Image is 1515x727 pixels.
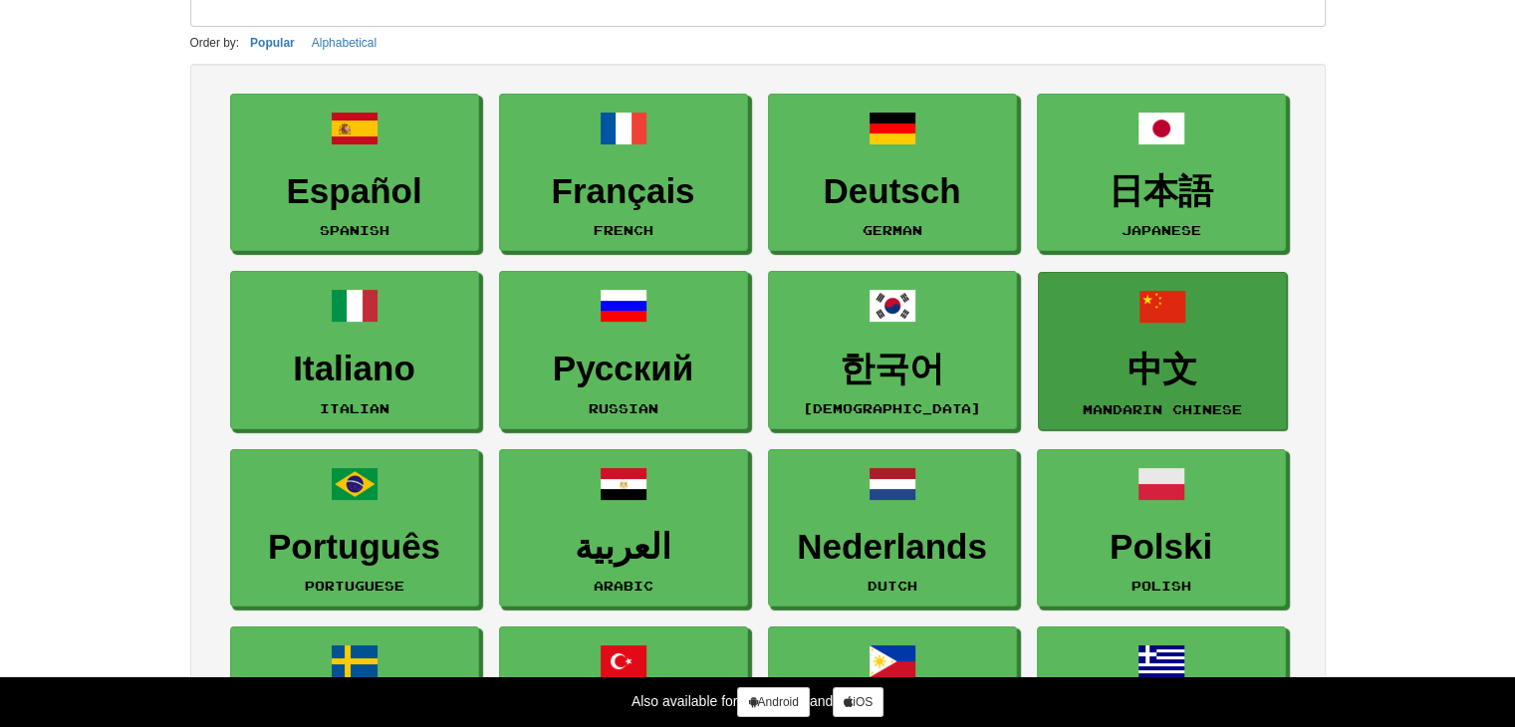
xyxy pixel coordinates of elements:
[594,579,653,593] small: Arabic
[241,172,468,211] h3: Español
[230,449,479,607] a: PortuguêsPortuguese
[241,528,468,567] h3: Português
[768,94,1017,252] a: DeutschGerman
[779,528,1006,567] h3: Nederlands
[833,687,884,717] a: iOS
[241,350,468,388] h3: Italiano
[589,401,658,415] small: Russian
[320,223,389,237] small: Spanish
[1132,579,1191,593] small: Polish
[306,32,382,54] button: Alphabetical
[230,271,479,429] a: ItalianoItalian
[1049,351,1276,389] h3: 中文
[510,172,737,211] h3: Français
[868,579,917,593] small: Dutch
[863,223,922,237] small: German
[510,528,737,567] h3: العربية
[499,271,748,429] a: РусскийRussian
[594,223,653,237] small: French
[768,449,1017,607] a: NederlandsDutch
[1048,528,1275,567] h3: Polski
[779,172,1006,211] h3: Deutsch
[499,449,748,607] a: العربيةArabic
[1038,272,1287,430] a: 中文Mandarin Chinese
[230,94,479,252] a: EspañolSpanish
[1048,172,1275,211] h3: 日本語
[768,271,1017,429] a: 한국어[DEMOGRAPHIC_DATA]
[737,687,809,717] a: Android
[510,350,737,388] h3: Русский
[1083,402,1242,416] small: Mandarin Chinese
[244,32,301,54] button: Popular
[499,94,748,252] a: FrançaisFrench
[190,36,240,50] small: Order by:
[803,401,981,415] small: [DEMOGRAPHIC_DATA]
[1037,94,1286,252] a: 日本語Japanese
[779,350,1006,388] h3: 한국어
[305,579,404,593] small: Portuguese
[1122,223,1201,237] small: Japanese
[1037,449,1286,607] a: PolskiPolish
[320,401,389,415] small: Italian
